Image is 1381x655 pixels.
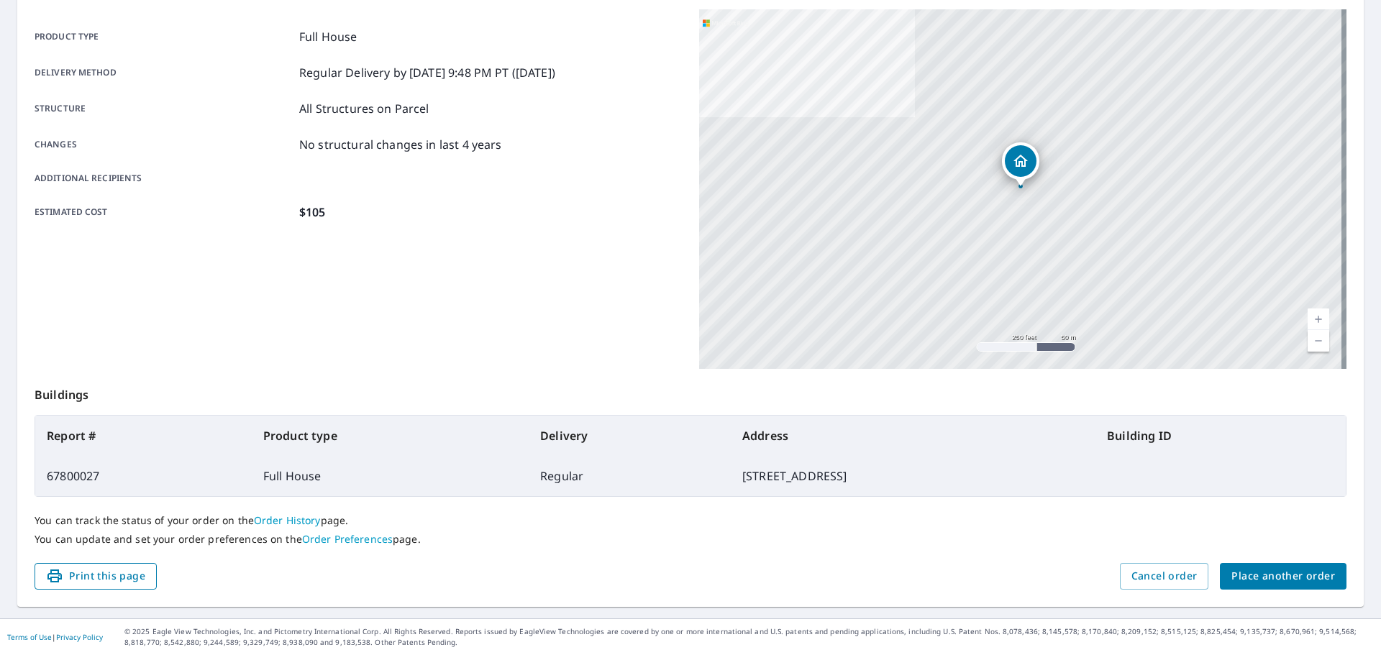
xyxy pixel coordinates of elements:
[252,456,529,496] td: Full House
[299,203,326,221] p: $105
[1131,567,1198,585] span: Cancel order
[1308,330,1329,352] a: Current Level 17, Zoom Out
[35,100,293,117] p: Structure
[529,416,731,456] th: Delivery
[1231,567,1335,585] span: Place another order
[731,456,1095,496] td: [STREET_ADDRESS]
[1308,308,1329,330] a: Current Level 17, Zoom In
[35,416,252,456] th: Report #
[35,514,1346,527] p: You can track the status of your order on the page.
[35,203,293,221] p: Estimated cost
[124,626,1374,648] p: © 2025 Eagle View Technologies, Inc. and Pictometry International Corp. All Rights Reserved. Repo...
[35,456,252,496] td: 67800027
[7,633,103,641] p: |
[35,64,293,81] p: Delivery method
[1220,563,1346,590] button: Place another order
[35,563,157,590] button: Print this page
[35,136,293,153] p: Changes
[299,28,357,45] p: Full House
[299,64,555,81] p: Regular Delivery by [DATE] 9:48 PM PT ([DATE])
[1002,142,1039,187] div: Dropped pin, building 1, Residential property, 3118 Klonway Dr Louisville, KY 40220
[35,533,1346,546] p: You can update and set your order preferences on the page.
[35,28,293,45] p: Product type
[7,632,52,642] a: Terms of Use
[254,513,321,527] a: Order History
[731,416,1095,456] th: Address
[299,100,429,117] p: All Structures on Parcel
[35,172,293,185] p: Additional recipients
[299,136,502,153] p: No structural changes in last 4 years
[302,532,393,546] a: Order Preferences
[56,632,103,642] a: Privacy Policy
[35,369,1346,415] p: Buildings
[1095,416,1346,456] th: Building ID
[46,567,145,585] span: Print this page
[1120,563,1209,590] button: Cancel order
[529,456,731,496] td: Regular
[252,416,529,456] th: Product type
